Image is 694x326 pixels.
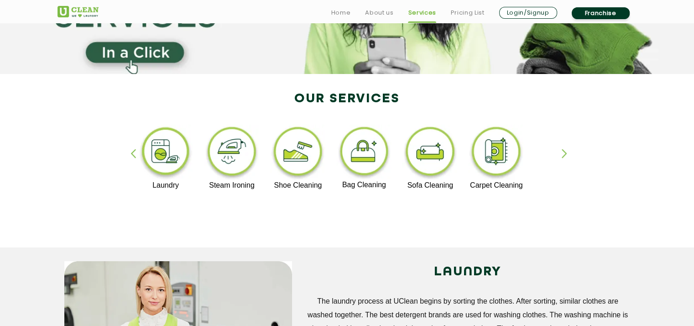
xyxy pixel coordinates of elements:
a: About us [365,7,393,18]
img: shoe_cleaning_11zon.webp [270,125,326,181]
img: carpet_cleaning_11zon.webp [468,125,524,181]
p: Laundry [138,181,194,189]
p: Carpet Cleaning [468,181,524,189]
a: Pricing List [451,7,485,18]
img: bag_cleaning_11zon.webp [336,125,392,181]
img: laundry_cleaning_11zon.webp [138,125,194,181]
h2: LAUNDRY [306,261,630,283]
p: Shoe Cleaning [270,181,326,189]
p: Sofa Cleaning [402,181,458,189]
p: Bag Cleaning [336,181,392,189]
a: Login/Signup [499,7,557,19]
a: Franchise [572,7,630,19]
p: Steam Ironing [204,181,260,189]
img: sofa_cleaning_11zon.webp [402,125,458,181]
a: Services [408,7,436,18]
img: steam_ironing_11zon.webp [204,125,260,181]
img: UClean Laundry and Dry Cleaning [57,6,99,17]
a: Home [331,7,351,18]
